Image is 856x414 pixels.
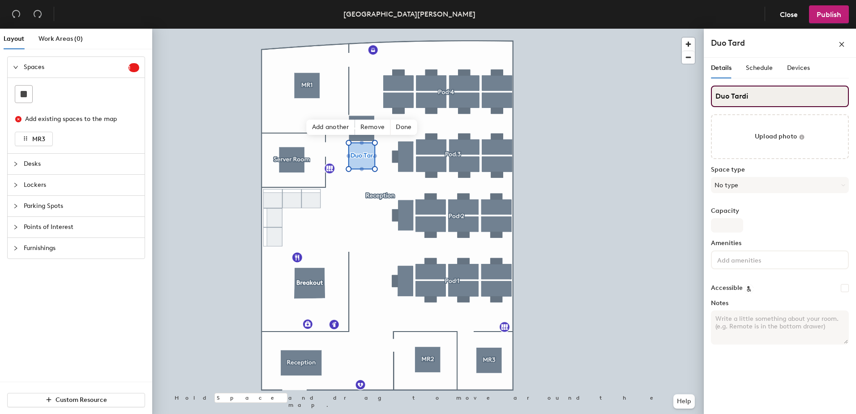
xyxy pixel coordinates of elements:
[673,394,695,409] button: Help
[24,154,139,174] span: Desks
[13,246,18,251] span: collapsed
[24,196,139,216] span: Parking Spots
[12,9,21,18] span: undo
[15,132,53,146] button: MR3
[15,116,21,122] span: close-circle
[711,37,745,49] h4: Duo Tard
[711,240,849,247] label: Amenities
[307,120,355,135] span: Add another
[24,57,128,78] span: Spaces
[7,393,145,407] button: Custom Resource
[711,166,849,173] label: Space type
[711,300,849,307] label: Notes
[715,254,796,265] input: Add amenities
[25,114,132,124] div: Add existing spaces to the map
[29,5,47,23] button: Redo (⌘ + ⇧ + Z)
[711,64,732,72] span: Details
[7,5,25,23] button: Undo (⌘ + Z)
[32,135,45,143] span: MR3
[13,161,18,167] span: collapsed
[13,203,18,209] span: collapsed
[24,217,139,237] span: Points of Interest
[711,114,849,159] button: Upload photo
[128,63,139,72] sup: 1
[772,5,805,23] button: Close
[390,120,417,135] span: Done
[711,207,849,215] label: Capacity
[711,285,743,292] label: Accessible
[24,175,139,195] span: Lockers
[817,10,841,19] span: Publish
[711,177,849,193] button: No type
[809,5,849,23] button: Publish
[839,41,845,47] span: close
[128,65,139,71] span: 1
[13,224,18,230] span: collapsed
[24,238,139,259] span: Furnishings
[13,65,18,70] span: expanded
[4,35,24,43] span: Layout
[39,35,83,43] span: Work Areas (0)
[746,64,773,72] span: Schedule
[343,9,475,20] div: [GEOGRAPHIC_DATA][PERSON_NAME]
[787,64,810,72] span: Devices
[780,10,798,19] span: Close
[355,120,391,135] span: Remove
[56,396,107,404] span: Custom Resource
[13,182,18,188] span: collapsed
